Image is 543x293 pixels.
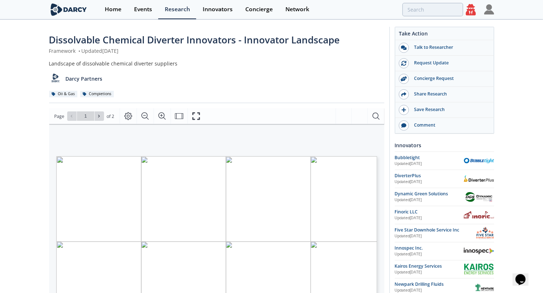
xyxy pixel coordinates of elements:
[402,3,463,16] input: Advanced Search
[464,158,494,164] img: Bubbletight
[395,154,494,167] a: Bubbletight Updated[DATE] Bubbletight
[395,154,464,161] div: Bubbletight
[409,75,490,82] div: Concierge Request
[409,106,490,113] div: Save Research
[464,264,494,275] img: Kairos Energy Services
[464,175,494,182] img: DiverterPlus
[134,7,152,12] div: Events
[484,4,494,14] img: Profile
[395,245,464,251] div: Innospec Inc.
[409,122,490,128] div: Comment
[165,7,190,12] div: Research
[395,179,464,185] div: Updated [DATE]
[513,264,536,286] iframe: chat widget
[80,91,114,97] div: Completions
[49,60,384,67] div: Landscape of dissolvable chemical diverter suppliers
[77,47,82,54] span: •
[285,7,309,12] div: Network
[395,263,464,269] div: Kairos Energy Services
[395,227,494,239] a: Five Star Downhole Service Inc Updated[DATE] Five Star Downhole Service Inc
[395,227,476,233] div: Five Star Downhole Service Inc
[105,7,121,12] div: Home
[203,7,233,12] div: Innovators
[49,47,384,55] div: Framework Updated [DATE]
[245,7,273,12] div: Concierge
[395,139,494,152] div: Innovators
[395,209,464,215] div: Finoric LLC
[395,251,464,257] div: Updated [DATE]
[464,211,494,218] img: Finoric LLC
[395,161,464,167] div: Updated [DATE]
[49,3,89,16] img: logo-wide.svg
[409,60,490,66] div: Request Update
[395,263,494,276] a: Kairos Energy Services Updated[DATE] Kairos Energy Services
[395,173,494,185] a: DiverterPlus Updated[DATE] DiverterPlus
[395,30,494,40] div: Take Action
[49,91,78,97] div: Oil & Gas
[395,191,464,197] div: Dynamic Green Solutions
[464,191,494,203] img: Dynamic Green Solutions
[476,227,494,239] img: Five Star Downhole Service Inc
[409,44,490,51] div: Talk to Researcher
[395,209,494,221] a: Finoric LLC Updated[DATE] Finoric LLC
[395,215,464,221] div: Updated [DATE]
[409,91,490,97] div: Share Research
[395,173,464,179] div: DiverterPlus
[49,33,340,46] span: Dissolvable Chemical Diverter Innovators - Innovator Landscape
[395,281,475,288] div: Newpark Drilling Fluids
[65,75,102,82] p: Darcy Partners
[395,191,494,203] a: Dynamic Green Solutions Updated[DATE] Dynamic Green Solutions
[464,248,494,254] img: Innospec Inc.
[395,269,464,275] div: Updated [DATE]
[395,233,476,239] div: Updated [DATE]
[395,197,464,203] div: Updated [DATE]
[395,245,494,258] a: Innospec Inc. Updated[DATE] Innospec Inc.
